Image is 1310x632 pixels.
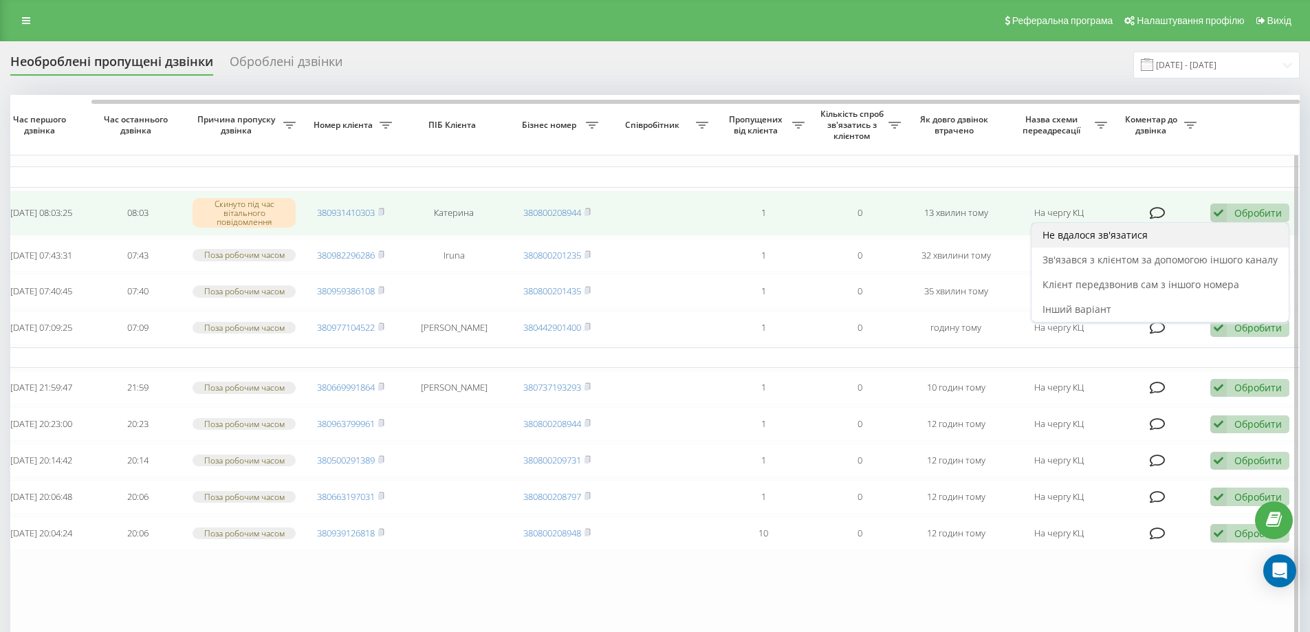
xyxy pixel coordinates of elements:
[1234,454,1282,467] div: Обробити
[908,239,1004,272] td: 32 хвилини тому
[230,54,342,76] div: Оброблені дзвінки
[1011,114,1095,135] span: Назва схеми переадресації
[89,444,186,477] td: 20:14
[317,454,375,466] a: 380500291389
[1004,371,1114,404] td: На чергу КЦ
[1004,480,1114,514] td: На чергу КЦ
[1004,239,1114,272] td: На чергу КЦ
[193,491,296,503] div: Поза робочим часом
[811,371,908,404] td: 0
[811,407,908,441] td: 0
[908,274,1004,308] td: 35 хвилин тому
[10,54,213,76] div: Необроблені пропущені дзвінки
[89,311,186,345] td: 07:09
[908,311,1004,345] td: годину тому
[193,382,296,393] div: Поза робочим часом
[411,120,497,131] span: ПІБ Клієнта
[715,239,811,272] td: 1
[811,480,908,514] td: 0
[908,190,1004,236] td: 13 хвилин тому
[193,455,296,466] div: Поза робочим часом
[818,109,888,141] span: Кількість спроб зв'язатись з клієнтом
[100,114,175,135] span: Час останнього дзвінка
[1263,554,1296,587] div: Open Intercom Messenger
[193,322,296,334] div: Поза робочим часом
[1234,527,1282,540] div: Обробити
[811,274,908,308] td: 0
[193,198,296,228] div: Скинуто під час вітального повідомлення
[317,285,375,297] a: 380959386108
[317,206,375,219] a: 380931410303
[193,418,296,430] div: Поза робочим часом
[715,371,811,404] td: 1
[811,444,908,477] td: 0
[89,516,186,550] td: 20:06
[523,454,581,466] a: 380800209731
[523,417,581,430] a: 380800208944
[523,249,581,261] a: 380800201235
[193,249,296,261] div: Поза робочим часом
[811,239,908,272] td: 0
[908,516,1004,550] td: 12 годин тому
[1121,114,1184,135] span: Коментар до дзвінка
[908,407,1004,441] td: 12 годин тому
[309,120,380,131] span: Номер клієнта
[715,516,811,550] td: 10
[89,190,186,236] td: 08:03
[193,114,283,135] span: Причина пропуску дзвінка
[811,190,908,236] td: 0
[1004,407,1114,441] td: На чергу КЦ
[399,311,509,345] td: [PERSON_NAME]
[89,480,186,514] td: 20:06
[1042,253,1278,266] span: Зв'язався з клієнтом за допомогою іншого каналу
[4,114,78,135] span: Час першого дзвінка
[1004,274,1114,308] td: На чергу КЦ
[317,527,375,539] a: 380939126818
[1012,15,1113,26] span: Реферальна програма
[715,311,811,345] td: 1
[715,274,811,308] td: 1
[908,480,1004,514] td: 12 годин тому
[317,417,375,430] a: 380963799961
[1234,206,1282,219] div: Обробити
[317,381,375,393] a: 380669991864
[523,490,581,503] a: 380800208797
[193,285,296,297] div: Поза робочим часом
[1137,15,1244,26] span: Налаштування профілю
[317,249,375,261] a: 380982296286
[89,239,186,272] td: 07:43
[715,407,811,441] td: 1
[1234,417,1282,431] div: Обробити
[1234,321,1282,334] div: Обробити
[1267,15,1291,26] span: Вихід
[89,274,186,308] td: 07:40
[1042,278,1239,291] span: Клієнт передзвонив сам з іншого номера
[1234,381,1282,394] div: Обробити
[523,321,581,334] a: 380442901400
[1004,311,1114,345] td: На чергу КЦ
[715,480,811,514] td: 1
[516,120,586,131] span: Бізнес номер
[317,321,375,334] a: 380977104522
[523,381,581,393] a: 380737193293
[908,371,1004,404] td: 10 годин тому
[523,527,581,539] a: 380800208948
[1004,516,1114,550] td: На чергу КЦ
[1004,190,1114,236] td: На чергу КЦ
[612,120,696,131] span: Співробітник
[1004,444,1114,477] td: На чергу КЦ
[89,371,186,404] td: 21:59
[811,311,908,345] td: 0
[908,444,1004,477] td: 12 годин тому
[193,527,296,539] div: Поза робочим часом
[399,190,509,236] td: Катерина
[523,206,581,219] a: 380800208944
[399,371,509,404] td: [PERSON_NAME]
[919,114,993,135] span: Як довго дзвінок втрачено
[1234,490,1282,503] div: Обробити
[1042,228,1148,241] span: Не вдалося зв'язатися
[811,516,908,550] td: 0
[1042,303,1111,316] span: Інший варіант
[722,114,792,135] span: Пропущених від клієнта
[715,444,811,477] td: 1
